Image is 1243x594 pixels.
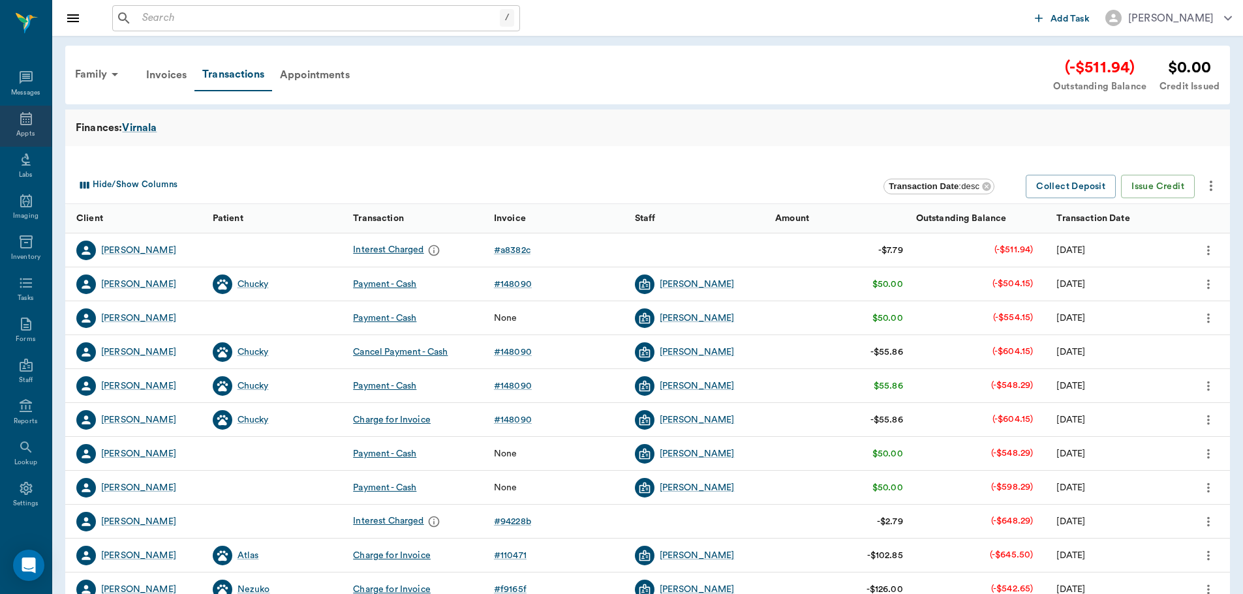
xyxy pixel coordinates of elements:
button: Sort [181,209,200,228]
a: Invoices [138,59,194,91]
a: [PERSON_NAME] [660,413,735,426]
div: [PERSON_NAME] [660,346,735,359]
button: more [1198,511,1219,533]
div: -$55.86 [870,413,903,426]
a: #110471 [494,549,532,562]
div: Transaction [353,200,404,237]
td: (-$504.15) [982,267,1044,301]
div: Labs [19,170,33,180]
div: Patient [206,204,347,233]
div: # 110471 [494,549,527,562]
button: more [1200,175,1222,197]
div: Client [65,204,206,233]
a: [PERSON_NAME] [101,346,176,359]
td: (-$604.15) [982,402,1044,437]
div: (-$511.94) [1053,56,1146,80]
div: None [494,447,517,460]
div: Charge for Invoice [353,549,431,562]
div: # 148090 [494,413,532,426]
button: Add Task [1030,6,1095,30]
div: -$7.79 [878,244,903,257]
button: [PERSON_NAME] [1095,6,1242,30]
div: Outstanding Balance [916,200,1007,237]
div: -$55.86 [870,346,903,359]
a: [PERSON_NAME] [101,244,176,257]
button: Close drawer [60,5,86,31]
button: message [424,512,444,531]
div: Interest Charged [353,512,443,531]
a: [PERSON_NAME] [101,278,176,291]
div: 09/16/25 [1056,413,1085,426]
div: 09/19/25 [1056,379,1085,393]
div: 09/26/25 [1056,278,1085,291]
div: Appts [16,129,35,139]
div: Invoice [487,204,628,233]
a: Transactions [194,59,272,91]
div: [PERSON_NAME] [660,379,735,393]
div: [PERSON_NAME] [101,312,176,325]
button: Select columns [74,175,181,196]
a: Atlas [238,549,259,562]
div: Messages [11,88,41,98]
div: Credit Issued [1159,80,1220,94]
div: [PERSON_NAME] [101,515,176,528]
div: # 148090 [494,379,532,393]
input: Search [137,9,500,27]
td: (-$598.29) [981,470,1044,505]
button: Issue Credit [1121,175,1195,199]
button: Sort [885,209,903,228]
div: 10/02/25 [1056,244,1085,257]
button: more [1198,273,1219,295]
span: : desc [889,181,979,191]
a: [PERSON_NAME] [660,549,735,562]
div: Reports [14,417,38,426]
button: message [424,241,444,260]
button: Sort [744,209,762,228]
div: -$2.79 [877,515,903,528]
a: Virnala [122,120,157,136]
a: Chucky [238,346,269,359]
div: [PERSON_NAME] [660,447,735,460]
div: [PERSON_NAME] [660,312,735,325]
div: # 148090 [494,278,532,291]
td: (-$604.15) [982,334,1044,369]
a: #148090 [494,413,537,426]
div: Payment - Cash [353,379,416,393]
div: Imaging [13,211,38,221]
a: [PERSON_NAME] [660,481,735,494]
button: more [1198,477,1219,499]
a: [PERSON_NAME] [101,447,176,460]
div: [PERSON_NAME] [101,549,176,562]
div: Charge for Invoice [353,413,431,426]
button: more [1198,443,1219,465]
div: Staff [19,376,33,385]
div: 09/19/25 [1056,312,1085,325]
button: Sort [603,209,621,228]
div: / [500,9,514,27]
div: [PERSON_NAME] [101,379,176,393]
div: # 94228b [494,515,531,528]
div: Payment - Cash [353,278,416,291]
div: [PERSON_NAME] [101,481,176,494]
div: $50.00 [872,447,903,460]
a: #a8382c [494,244,536,257]
div: Payment - Cash [353,312,416,325]
div: Payment - Cash [353,447,416,460]
div: $55.86 [874,379,903,393]
td: (-$648.29) [981,504,1044,539]
div: 09/12/25 [1056,447,1085,460]
a: Appointments [272,59,358,91]
div: Forms [16,334,35,344]
div: [PERSON_NAME] [660,278,735,291]
div: Interest Charged [353,241,443,260]
button: Sort [463,209,481,228]
td: (-$645.50) [979,538,1044,572]
button: Sort [322,209,340,228]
